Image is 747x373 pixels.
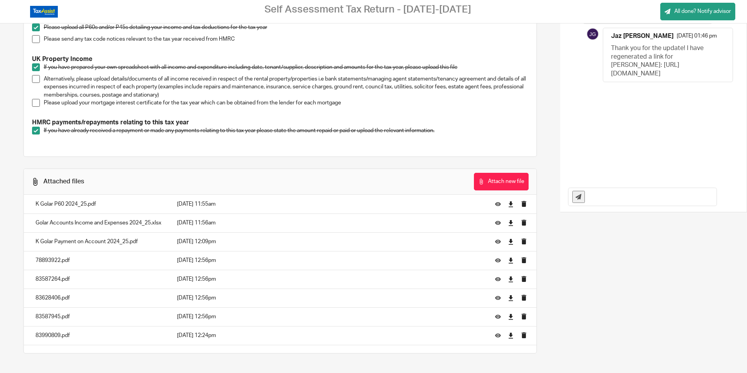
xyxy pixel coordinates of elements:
[660,3,735,20] a: All done? Notify advisor
[44,127,529,134] p: If you have already received a repayment or made any payments relating to this tax year please st...
[508,219,514,227] a: Download
[36,313,161,321] p: 83587945.pdf
[177,219,484,227] p: [DATE] 11:56am
[264,4,471,16] h2: Self Assessment Tax Return - [DATE]-[DATE]
[44,35,529,43] p: Please send any tax code notices relevant to the tax year received from HMRC
[43,178,84,186] div: Attached files
[36,332,161,339] p: 83990809.pdf
[674,7,731,15] span: All done? Notify advisor
[508,256,514,264] a: Download
[508,200,514,208] a: Download
[611,44,717,78] p: Thank you for the update! I have regenerated a link for [PERSON_NAME]: [URL][DOMAIN_NAME]
[36,200,161,208] p: K Golar P60 2024_25.pdf
[177,200,484,208] p: [DATE] 11:55am
[44,23,529,31] p: Please upload all P60s and/or P45s detailing your income and tax deductions for the tax year
[177,275,484,283] p: [DATE] 12:56pm
[36,256,161,264] p: 78893922.pdf
[44,75,529,99] p: Alternatively, please upload details/documents of all income received in respect of the rental pr...
[36,275,161,283] p: 83587264.pdf
[44,99,529,107] p: Please upload your mortgage interest certificate for the tax year which can be obtained from the ...
[177,294,484,302] p: [DATE] 12:56pm
[611,32,674,40] h4: Jaz [PERSON_NAME]
[508,332,514,339] a: Download
[44,63,529,71] p: If you have prepared your own spreadsheet with all income and expenditure including date, tenant/...
[36,219,161,227] p: Golar Accounts Income and Expenses 2024_25.xlsx
[508,238,514,246] a: Download
[177,256,484,264] p: [DATE] 12:56pm
[30,6,58,18] img: Logo_TaxAssistAccountants_FullColour_RGB.png
[36,294,161,302] p: 83628406.pdf
[177,238,484,246] p: [DATE] 12:09pm
[508,275,514,283] a: Download
[677,32,717,44] p: [DATE] 01:46 pm
[586,28,599,40] img: svg%3E
[177,313,484,321] p: [DATE] 12:56pm
[508,313,514,321] a: Download
[508,294,514,302] a: Download
[177,332,484,339] p: [DATE] 12:24pm
[36,238,161,246] p: K Golar Payment on Account 2024_25.pdf
[474,173,529,190] button: Attach new file
[32,119,189,126] strong: HMRC payments/repayments relating to this tax year
[32,56,92,62] strong: UK Property Income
